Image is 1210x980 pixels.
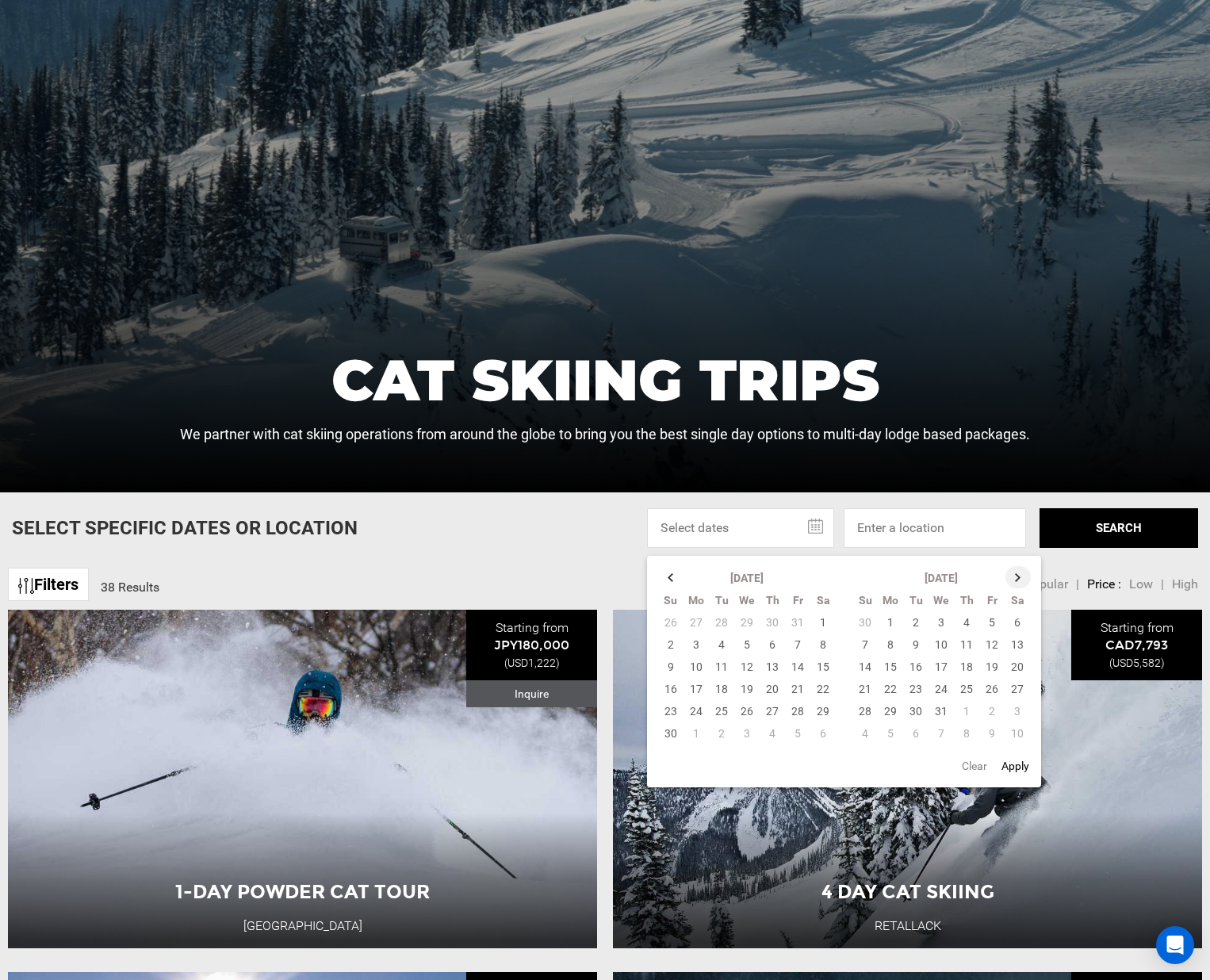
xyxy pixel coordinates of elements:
[101,580,159,595] span: 38 Results
[18,578,34,594] img: btn-icon.svg
[1129,576,1153,591] span: Low
[878,566,1005,589] th: [DATE]
[957,752,992,780] button: Clear
[647,508,834,548] input: Select dates
[180,424,1030,445] p: We partner with cat skiing operations from around the globe to bring you the best single day opti...
[1161,576,1164,594] li: |
[12,515,358,542] p: Select Specific Dates Or Location
[1172,576,1198,591] span: High
[844,508,1026,548] input: Enter a location
[1024,576,1068,591] span: Popular
[683,566,810,589] th: [DATE]
[1076,576,1079,594] li: |
[1087,576,1121,594] li: Price :
[1040,508,1198,548] button: SEARCH
[180,351,1030,408] h1: Cat Skiing Trips
[1156,926,1194,964] div: Open Intercom Messenger
[997,752,1034,780] button: Apply
[8,568,89,602] a: Filters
